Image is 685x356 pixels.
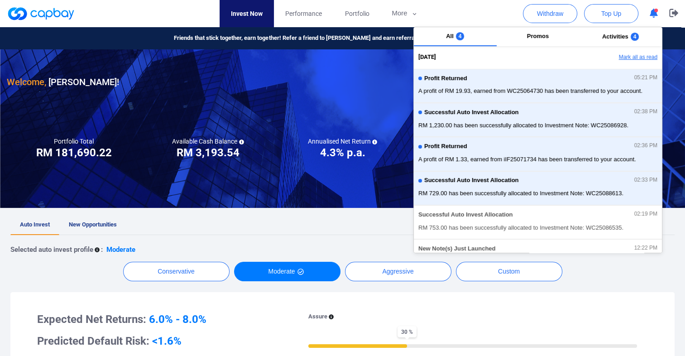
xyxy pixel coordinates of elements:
span: Top Up [601,9,621,18]
span: Successful Auto Invest Allocation [424,109,519,116]
button: Withdraw [523,4,577,23]
span: [DATE] [418,53,436,62]
span: <1.6% [152,335,182,347]
button: Activities4 [579,27,662,46]
h5: Portfolio Total [54,137,94,145]
span: 4 [456,32,465,40]
span: A profit of RM 1.33, earned from iIF25071734 has been transferred to your account. [418,155,657,164]
span: Friends that stick together, earn together! Refer a friend to [PERSON_NAME] and earn referral rew... [174,34,453,43]
h3: [PERSON_NAME] ! [7,75,119,89]
h3: RM 3,193.54 [177,145,240,160]
button: Top Up [584,4,638,23]
button: All4 [414,27,497,46]
button: Successful Auto Invest Allocation02:33 PMRM 729.00 has been successfully allocated to Investment ... [414,171,662,205]
button: New Note(s) Just Launched12:22 PMHi, we have just launched some new opportunities. [414,239,662,273]
span: A profit of RM 19.93, earned from WC25064730 has been transferred to your account. [418,87,657,96]
span: 02:33 PM [634,177,657,183]
button: Custom [456,262,562,281]
p: Moderate [106,244,135,255]
button: Promos [497,27,580,46]
h3: Expected Net Returns: [37,312,284,327]
button: Conservative [123,262,230,281]
span: Welcome, [7,77,46,87]
p: : [101,244,103,255]
span: Successful Auto Invest Allocation [424,177,519,184]
span: RM 1,230.00 has been successfully allocated to Investment Note: WC25086928. [418,121,657,130]
span: Promos [527,33,549,39]
button: Successful Auto Invest Allocation02:38 PMRM 1,230.00 has been successfully allocated to Investmen... [414,103,662,137]
h3: Predicted Default Risk: [37,334,284,348]
span: 12:22 PM [634,245,657,251]
span: 02:38 PM [634,109,657,115]
span: 02:36 PM [634,143,657,149]
span: Profit Returned [424,75,467,82]
h3: RM 181,690.22 [36,145,112,160]
span: Auto Invest [20,221,50,228]
h3: 4.3% p.a. [320,145,365,160]
span: Activities [602,33,628,40]
button: Profit Returned05:21 PMA profit of RM 19.93, earned from WC25064730 has been transferred to your ... [414,69,662,103]
button: Profit Returned02:36 PMA profit of RM 1.33, earned from iIF25071734 has been transferred to your ... [414,137,662,171]
span: Successful Auto Invest Allocation [418,212,513,218]
span: RM 729.00 has been successfully allocated to Investment Note: WC25088613. [418,189,657,198]
span: Profit Returned [424,143,467,150]
button: Moderate [234,262,340,281]
span: New Opportunities [69,221,117,228]
h5: Annualised Net Return [307,137,377,145]
span: 30 % [398,326,417,337]
span: 02:19 PM [634,211,657,217]
span: RM 753.00 has been successfully allocated to Investment Note: WC25086535. [418,223,657,232]
span: All [446,33,454,39]
span: Performance [285,9,322,19]
span: 05:21 PM [634,75,657,81]
span: 6.0% - 8.0% [149,313,206,326]
h5: Available Cash Balance [172,137,244,145]
span: Portfolio [345,9,369,19]
button: Aggressive [345,262,451,281]
button: Successful Auto Invest Allocation02:19 PMRM 753.00 has been successfully allocated to Investment ... [414,205,662,239]
p: Assure [308,312,327,322]
span: New Note(s) Just Launched [418,245,495,252]
button: Mark all as read [565,50,662,65]
span: 4 [631,33,639,41]
p: Selected auto invest profile [10,244,93,255]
